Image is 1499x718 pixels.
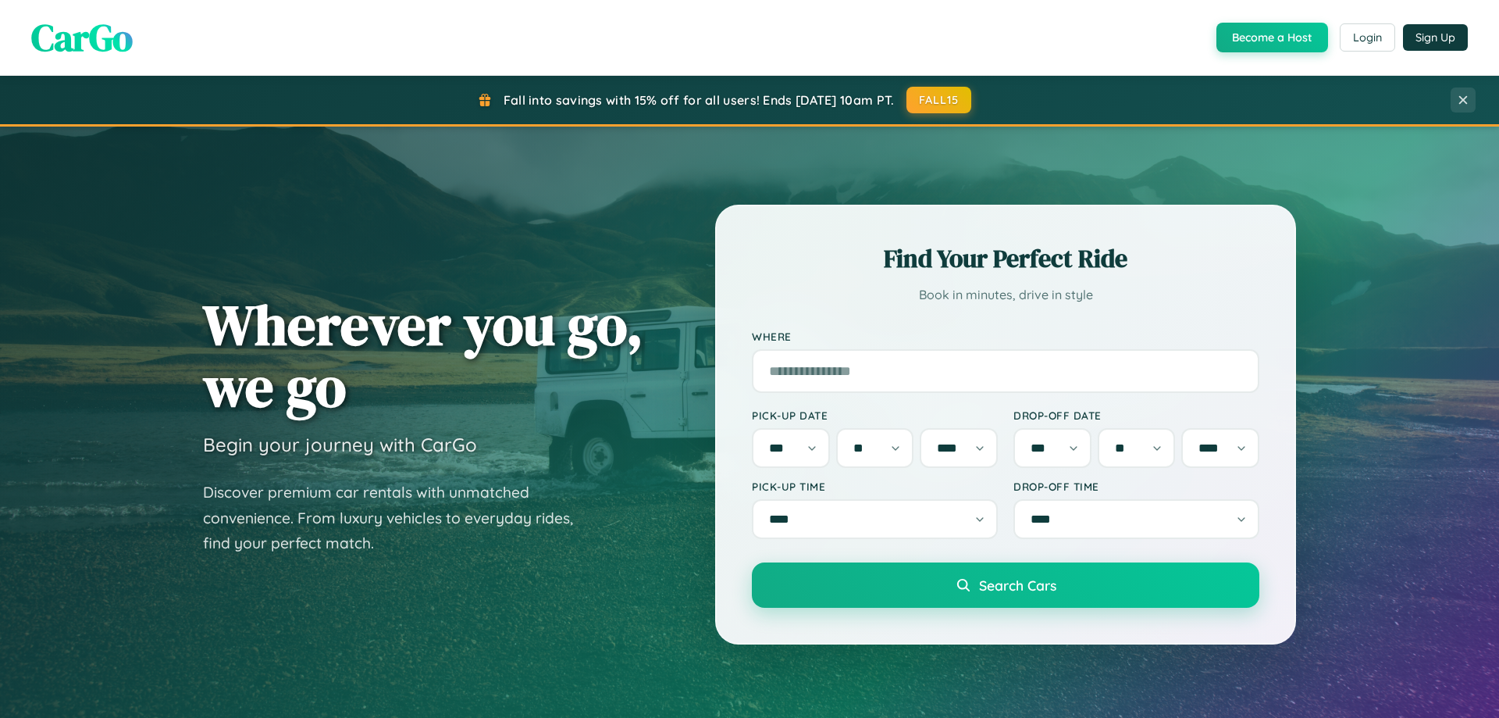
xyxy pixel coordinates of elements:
h2: Find Your Perfect Ride [752,241,1259,276]
button: Search Cars [752,563,1259,608]
span: Search Cars [979,577,1056,594]
button: FALL15 [906,87,972,113]
h1: Wherever you go, we go [203,294,643,417]
label: Where [752,330,1259,343]
h3: Begin your journey with CarGo [203,433,477,456]
label: Pick-up Time [752,480,998,493]
span: Fall into savings with 15% off for all users! Ends [DATE] 10am PT. [504,92,895,108]
label: Drop-off Date [1013,409,1259,422]
button: Login [1340,23,1395,52]
p: Book in minutes, drive in style [752,284,1259,306]
label: Drop-off Time [1013,480,1259,493]
label: Pick-up Date [752,409,998,422]
span: CarGo [31,12,133,63]
button: Sign Up [1403,24,1468,51]
p: Discover premium car rentals with unmatched convenience. From luxury vehicles to everyday rides, ... [203,480,593,556]
button: Become a Host [1216,23,1328,52]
